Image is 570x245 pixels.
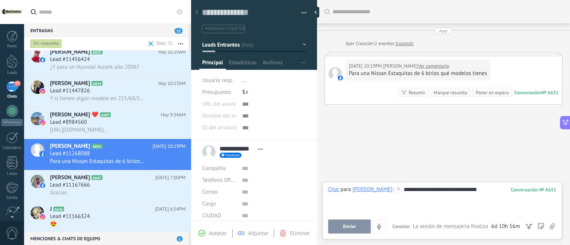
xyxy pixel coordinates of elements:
[383,62,417,70] span: Paco Esquivel
[434,89,467,96] div: Marque resuelto
[202,174,236,186] button: Teléfono Oficina
[329,67,342,81] span: Paco Esquivel
[202,89,231,96] span: Presupuesto
[1,119,23,126] div: WhatsApp
[226,153,240,157] span: facebook
[242,86,306,98] div: $
[202,86,237,98] div: Presupuesto
[40,152,45,157] img: icon
[53,207,64,211] span: A646
[1,94,23,99] div: Chats
[50,213,90,220] span: Lead #11166324
[202,198,236,210] div: Cargo
[24,24,189,37] div: Entradas
[50,64,139,71] span: ¿Y para un Hyundai Accent año 2006?
[1,146,23,150] div: Calendario
[338,75,343,81] img: facebook-sm.svg
[396,40,414,47] a: Expandir
[413,223,490,230] span: La sesión de mensajería finaliza en:
[50,181,90,189] span: Lead #11167666
[40,214,45,220] img: icon
[174,28,183,34] span: 72
[209,230,227,237] span: Aceptar
[155,205,186,213] span: [DATE] 6:54PM
[1,195,23,200] div: Correo
[50,126,106,133] span: [URL][DOMAIN_NAME]..
[14,81,20,86] span: 73
[50,87,90,95] span: Lead #11447826
[173,37,189,50] button: Más
[202,163,236,174] div: Compañía
[50,143,90,150] span: [PERSON_NAME]
[100,112,111,117] span: A407
[346,40,356,47] div: Ayer
[202,59,223,70] span: Principal
[40,89,45,94] img: icon
[349,70,487,77] div: Para una Nissan Estaquitas de 6 birlos qué modelos tienes
[50,205,52,213] span: J
[263,59,283,70] span: Archivos
[202,122,237,134] div: ID del anuncio de TikTok
[50,221,57,228] span: 😍
[1,171,23,176] div: Listas
[30,39,62,48] div: Sin respuesta
[202,101,265,107] span: URL del anuncio de TikTok
[418,62,449,70] a: Ver comentario
[91,50,102,54] span: A655
[1,44,23,49] div: Panel
[50,56,90,63] span: Lead #11456424
[248,230,269,237] span: Adjuntar
[155,174,186,181] span: [DATE] 7:00PM
[202,98,237,110] div: URL del anuncio de TikTok
[392,186,393,193] span: :
[153,40,173,47] div: Total: 71
[91,144,102,149] span: A651
[50,48,90,56] span: [PERSON_NAME]
[50,158,145,165] span: Para una Nissan Estaquitas de 6 birlos qué modelos tienes
[290,230,310,237] span: Eliminar
[40,57,45,62] img: icon
[158,48,186,56] span: Hoy 10:29AM
[24,232,189,245] div: Menciones & Chats de equipo
[50,119,87,126] span: Lead #8984560
[413,223,520,230] div: La sesión de mensajería finaliza en
[50,111,99,119] span: [PERSON_NAME] ❤️
[349,62,383,70] div: [DATE] 10:19PM
[202,110,237,122] div: Nombre del anuncio de TikTok
[242,77,247,84] span: ...
[409,89,425,96] div: Resumir
[177,236,183,242] span: 1
[202,213,221,218] span: CIUDAD
[491,223,520,230] span: 6d 10h 56m
[50,174,90,181] span: [PERSON_NAME]
[205,26,244,31] span: #agregar etiquetas
[153,143,186,150] span: [DATE] 10:19PM
[24,170,191,201] a: avataricon[PERSON_NAME]A647[DATE] 7:00PMLead #11167666Gracias
[40,120,45,125] img: icon
[229,59,257,70] span: Estadísticas
[202,75,237,86] div: Usuario resp.
[202,113,274,119] span: Nombre del anuncio de TikTok
[50,80,90,87] span: [PERSON_NAME]
[158,80,186,87] span: Hoy 10:13AM
[24,139,191,170] a: avataricon[PERSON_NAME]A651[DATE] 10:19PMLead #11268088Para una Nissan Estaquitas de 6 birlos qué...
[202,188,218,195] span: Correo
[352,186,392,193] div: Paco Esquivel
[202,77,233,84] span: Usuario resp.
[50,189,67,196] span: Gracias
[24,108,191,139] a: avataricon[PERSON_NAME] ❤️A407Hoy 9:34AMLead #8984560[URL][DOMAIN_NAME]..
[24,76,191,107] a: avataricon[PERSON_NAME]A654Hoy 10:13AMLead #11447826Y si tienen algún modelo en 215/60/17 en espi...
[161,111,186,119] span: Hoy 9:34AM
[50,95,145,102] span: Y si tienen algún modelo en 215/60/17 en espina de pescado precio y marca si es posible foto
[202,210,236,222] div: CIUDAD
[343,224,356,229] span: Enviar
[340,186,351,193] span: para
[50,150,90,157] span: Lead #11268088
[24,202,191,233] a: avatariconJA646[DATE] 6:54PMLead #11166324😍
[24,45,191,76] a: avataricon[PERSON_NAME]A655Hoy 10:29AMLead #11456424¿Y para un Hyundai Accent año 2006?
[40,183,45,188] img: icon
[202,125,260,130] span: ID del anuncio de TikTok
[476,89,509,96] div: Poner en espera
[389,220,413,234] button: Cancelar
[439,27,448,34] div: Ayer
